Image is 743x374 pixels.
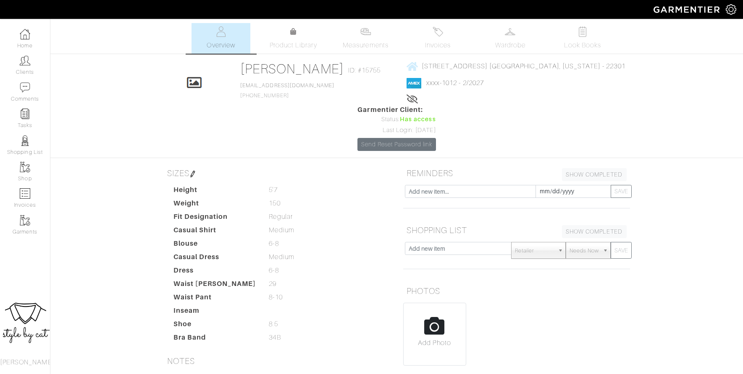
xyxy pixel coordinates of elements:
h5: REMINDERS [403,165,630,182]
span: 34B [269,332,281,343]
a: [PERSON_NAME] [240,61,344,76]
a: [STREET_ADDRESS] [GEOGRAPHIC_DATA], [US_STATE] - 22301 [407,61,625,71]
a: xxxx-1012 - 2/2027 [426,79,484,87]
span: [STREET_ADDRESS] [GEOGRAPHIC_DATA], [US_STATE] - 22301 [422,62,625,70]
dt: Inseam [167,306,263,319]
input: Add new item [405,242,512,255]
dt: Casual Dress [167,252,263,265]
span: 8.5 [269,319,278,329]
img: reminder-icon-8004d30b9f0a5d33ae49ab947aed9ed385cf756f9e5892f1edd6e32f2345188e.png [20,109,30,119]
dt: Waist Pant [167,292,263,306]
a: SHOW COMPLETED [562,168,627,181]
span: 8-10 [269,292,282,302]
dt: Height [167,185,263,198]
span: 6-8 [269,239,278,249]
dt: Shoe [167,319,263,332]
span: Has access [400,115,436,124]
img: garmentier-logo-header-white-b43fb05a5012e4ada735d5af1a66efaba907eab6374d6393d1fbf88cb4ef424d.png [649,2,726,17]
img: pen-cf24a1663064a2ec1b9c1bd2387e9de7a2fa800b781884d57f21acf72779bad2.png [189,171,196,177]
span: Regular [269,212,292,222]
dt: Waist [PERSON_NAME] [167,279,263,292]
img: stylists-icon-eb353228a002819b7ec25b43dbf5f0378dd9e0616d9560372ff212230b889e62.png [20,135,30,146]
span: Measurements [343,40,389,50]
span: Wardrobe [495,40,525,50]
span: Needs Now [570,242,599,259]
img: wardrobe-487a4870c1b7c33e795ec22d11cfc2ed9d08956e64fb3008fe2437562e282088.svg [505,26,515,37]
dt: Blouse [167,239,263,252]
img: measurements-466bbee1fd09ba9460f595b01e5d73f9e2bff037440d3c8f018324cb6cdf7a4a.svg [360,26,371,37]
div: Last Login: [DATE] [357,126,436,135]
img: garments-icon-b7da505a4dc4fd61783c78ac3ca0ef83fa9d6f193b1c9dc38574b1d14d53ca28.png [20,215,30,226]
a: Overview [192,23,250,54]
h5: SIZES [164,165,391,182]
span: Product Library [270,40,317,50]
div: Status: [357,115,436,124]
span: Medium [269,225,294,235]
dt: Weight [167,198,263,212]
span: 150 [269,198,280,208]
span: 5'7 [269,185,277,195]
a: Send Reset Password link [357,138,436,151]
h5: NOTES [164,353,391,369]
img: clients-icon-6bae9207a08558b7cb47a8932f037763ab4055f8c8b6bfacd5dc20c3e0201464.png [20,55,30,66]
span: Invoices [425,40,451,50]
a: Measurements [336,23,395,54]
a: Invoices [409,23,467,54]
h5: SHOPPING LIST [403,222,630,239]
a: Product Library [264,27,323,50]
span: 6-8 [269,265,278,275]
span: [PHONE_NUMBER] [240,83,334,99]
img: todo-9ac3debb85659649dc8f770b8b6100bb5dab4b48dedcbae339e5042a72dfd3cc.svg [577,26,588,37]
img: comment-icon-a0a6a9ef722e966f86d9cbdc48e553b5cf19dbc54f86b18d962a5391bc8f6eb6.png [20,82,30,93]
dt: Bra Band [167,332,263,346]
dt: Casual Shirt [167,225,263,239]
dt: Dress [167,265,263,279]
img: orders-icon-0abe47150d42831381b5fb84f609e132dff9fe21cb692f30cb5eec754e2cba89.png [20,188,30,199]
dt: Fit Designation [167,212,263,225]
img: garments-icon-b7da505a4dc4fd61783c78ac3ca0ef83fa9d6f193b1c9dc38574b1d14d53ca28.png [20,162,30,172]
img: gear-icon-white-bd11855cb880d31180b6d7d6211b90ccbf57a29d726f0c71d8c61bd08dd39cc2.png [726,4,736,15]
span: 29 [269,279,276,289]
img: dashboard-icon-dbcd8f5a0b271acd01030246c82b418ddd0df26cd7fceb0bd07c9910d44c42f6.png [20,29,30,39]
a: Look Books [553,23,612,54]
a: Wardrobe [481,23,540,54]
span: Overview [207,40,235,50]
button: SAVE [611,185,632,198]
span: Medium [269,252,294,262]
a: SHOW COMPLETED [562,225,627,238]
span: Look Books [564,40,601,50]
span: Garmentier Client: [357,105,436,115]
button: SAVE [611,242,632,259]
a: [EMAIL_ADDRESS][DOMAIN_NAME] [240,83,334,88]
img: basicinfo-40fd8af6dae0f16599ec9e87c0ef1c0a1fdea2edbe929e3d69a839185d80c458.svg [216,26,226,37]
span: ID: #15755 [348,65,381,75]
span: Retailer [515,242,554,259]
img: american_express-1200034d2e149cdf2cc7894a33a747db654cf6f8355cb502592f1d228b2ac700.png [407,78,421,88]
input: Add new item... [405,185,536,198]
img: orders-27d20c2124de7fd6de4e0e44c1d41de31381a507db9b33961299e4e07d508b8c.svg [433,26,443,37]
h5: PHOTOS [403,283,630,299]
